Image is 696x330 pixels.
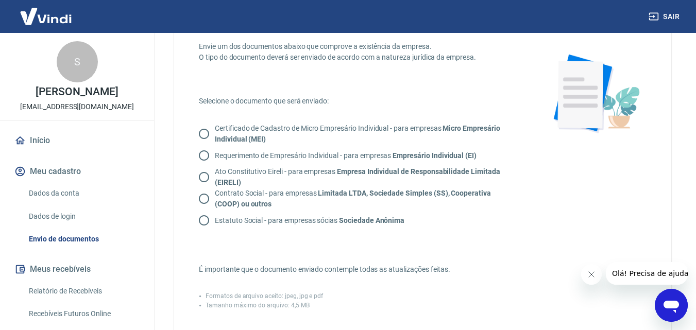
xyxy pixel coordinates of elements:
p: Envie um dos documentos abaixo que comprove a existência da empresa. [199,41,519,52]
img: Vindi [12,1,79,32]
iframe: Fechar mensagem [581,264,602,285]
div: S [57,41,98,82]
p: Tamanho máximo do arquivo: 4,5 MB [206,301,310,310]
a: Dados de login [25,206,142,227]
p: Ato Constitutivo Eireli - para empresas [215,166,511,188]
p: [PERSON_NAME] [36,86,118,97]
button: Meus recebíveis [12,258,142,281]
p: Requerimento de Empresário Individual - para empresas [215,150,477,161]
p: Contrato Social - para empresas [215,188,511,210]
p: Certificado de Cadastro de Micro Empresário Individual - para empresas [215,123,511,145]
p: Estatuto Social - para empresas sócias [215,215,404,226]
strong: Empresário Individual (EI) [393,151,477,160]
strong: Limitada LTDA, Sociedade Simples (SS), Cooperativa (COOP) ou outros [215,189,491,208]
p: É importante que o documento enviado contemple todas as atualizações feitas. [199,264,519,275]
p: [EMAIL_ADDRESS][DOMAIN_NAME] [20,101,134,112]
a: Relatório de Recebíveis [25,281,142,302]
a: Recebíveis Futuros Online [25,303,142,324]
strong: Micro Empresário Individual (MEI) [215,124,500,143]
strong: Sociedade Anônima [339,216,404,224]
iframe: Mensagem da empresa [606,262,688,285]
button: Sair [647,7,684,26]
span: Olá! Precisa de ajuda? [6,7,87,15]
img: foto-documento-flower.19a65ad63fe92b90d685.png [544,41,647,144]
p: O tipo do documento deverá ser enviado de acordo com a natureza jurídica da empresa. [199,52,519,63]
p: Formatos de arquivo aceito: jpeg, jpg e pdf [206,291,323,301]
strong: Empresa Individual de Responsabilidade Limitada (EIRELI) [215,167,500,186]
a: Envio de documentos [25,229,142,250]
a: Início [12,129,142,152]
button: Meu cadastro [12,160,142,183]
a: Dados da conta [25,183,142,204]
p: Selecione o documento que será enviado: [199,96,519,107]
iframe: Botão para abrir a janela de mensagens [655,289,688,322]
